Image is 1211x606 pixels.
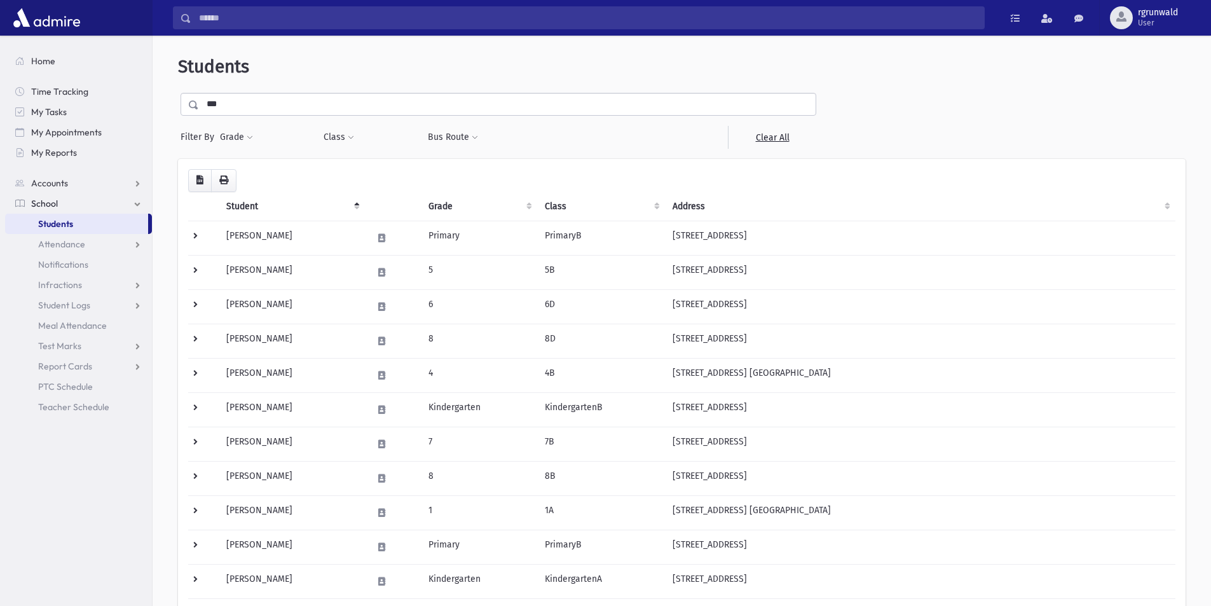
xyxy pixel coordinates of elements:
td: PrimaryB [537,221,665,255]
a: Home [5,51,152,71]
span: rgrunwald [1138,8,1178,18]
td: [PERSON_NAME] [219,324,365,358]
td: 5 [421,255,537,289]
td: 8 [421,461,537,495]
a: Report Cards [5,356,152,376]
td: Kindergarten [421,564,537,598]
button: Grade [219,126,254,149]
a: Time Tracking [5,81,152,102]
td: 1A [537,495,665,530]
td: [STREET_ADDRESS] [665,221,1175,255]
a: My Reports [5,142,152,163]
span: My Tasks [31,106,67,118]
a: Attendance [5,234,152,254]
span: My Reports [31,147,77,158]
span: Meal Attendance [38,320,107,331]
td: Primary [421,221,537,255]
td: [PERSON_NAME] [219,255,365,289]
span: Student Logs [38,300,90,311]
td: 4B [537,358,665,392]
td: 1 [421,495,537,530]
a: Clear All [728,126,816,149]
span: My Appointments [31,127,102,138]
a: Students [5,214,148,234]
td: [STREET_ADDRESS] [665,427,1175,461]
td: 8D [537,324,665,358]
td: [PERSON_NAME] [219,495,365,530]
td: KindergartenB [537,392,665,427]
td: KindergartenA [537,564,665,598]
td: 8 [421,324,537,358]
a: Test Marks [5,336,152,356]
td: [STREET_ADDRESS] [GEOGRAPHIC_DATA] [665,358,1175,392]
td: 6D [537,289,665,324]
button: Print [211,169,236,192]
td: [STREET_ADDRESS] [665,255,1175,289]
td: 4 [421,358,537,392]
a: My Appointments [5,122,152,142]
td: [PERSON_NAME] [219,289,365,324]
td: [PERSON_NAME] [219,427,365,461]
td: 7B [537,427,665,461]
a: Teacher Schedule [5,397,152,417]
button: Bus Route [427,126,479,149]
td: [PERSON_NAME] [219,564,365,598]
span: Notifications [38,259,88,270]
a: School [5,193,152,214]
span: Test Marks [38,340,81,352]
a: Student Logs [5,295,152,315]
a: PTC Schedule [5,376,152,397]
button: Class [323,126,355,149]
td: [STREET_ADDRESS] [665,564,1175,598]
img: AdmirePro [10,5,83,31]
td: Primary [421,530,537,564]
th: Address: activate to sort column ascending [665,192,1175,221]
td: PrimaryB [537,530,665,564]
a: Accounts [5,173,152,193]
input: Search [191,6,984,29]
td: [PERSON_NAME] [219,221,365,255]
td: [STREET_ADDRESS] [GEOGRAPHIC_DATA] [665,495,1175,530]
th: Grade: activate to sort column ascending [421,192,537,221]
span: Students [178,56,249,77]
a: Notifications [5,254,152,275]
td: 5B [537,255,665,289]
span: PTC Schedule [38,381,93,392]
a: Meal Attendance [5,315,152,336]
td: 6 [421,289,537,324]
td: [PERSON_NAME] [219,358,365,392]
span: Students [38,218,73,230]
span: Attendance [38,238,85,250]
span: School [31,198,58,209]
span: Teacher Schedule [38,401,109,413]
a: My Tasks [5,102,152,122]
td: [PERSON_NAME] [219,530,365,564]
td: Kindergarten [421,392,537,427]
td: 8B [537,461,665,495]
span: Time Tracking [31,86,88,97]
td: [STREET_ADDRESS] [665,324,1175,358]
span: Infractions [38,279,82,291]
td: [STREET_ADDRESS] [665,461,1175,495]
span: Home [31,55,55,67]
span: Report Cards [38,361,92,372]
td: [PERSON_NAME] [219,461,365,495]
span: Accounts [31,177,68,189]
button: CSV [188,169,212,192]
th: Student: activate to sort column descending [219,192,365,221]
td: [STREET_ADDRESS] [665,289,1175,324]
td: [STREET_ADDRESS] [665,392,1175,427]
span: Filter By [181,130,219,144]
td: [STREET_ADDRESS] [665,530,1175,564]
th: Class: activate to sort column ascending [537,192,665,221]
td: 7 [421,427,537,461]
a: Infractions [5,275,152,295]
td: [PERSON_NAME] [219,392,365,427]
span: User [1138,18,1178,28]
